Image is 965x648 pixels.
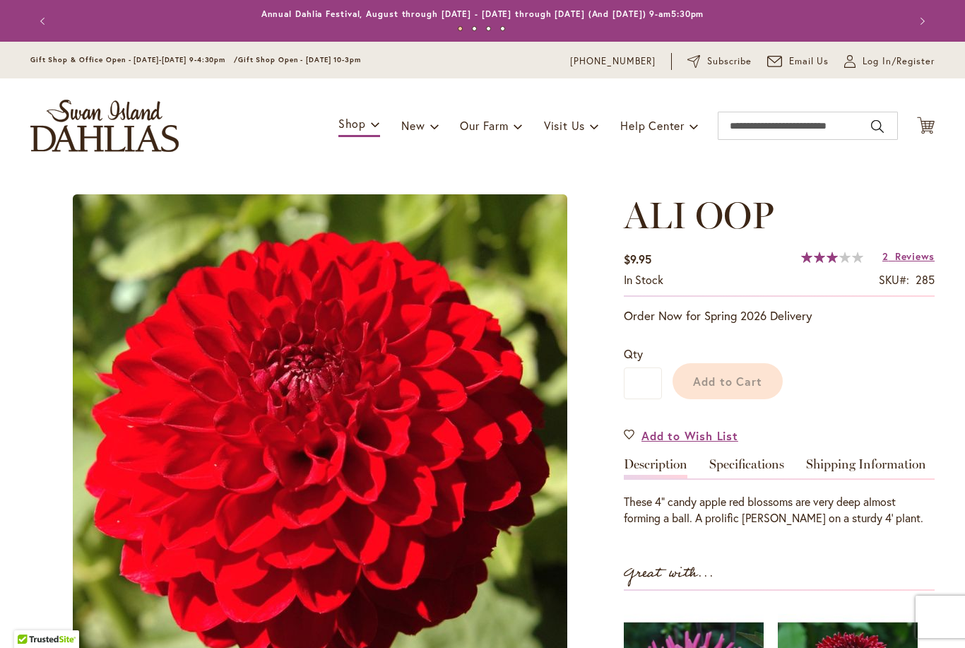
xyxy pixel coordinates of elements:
[806,458,926,478] a: Shipping Information
[767,54,829,69] a: Email Us
[624,272,663,288] div: Availability
[624,307,935,324] p: Order Now for Spring 2026 Delivery
[882,249,889,263] span: 2
[882,249,935,263] a: 2 Reviews
[789,54,829,69] span: Email Us
[895,249,935,263] span: Reviews
[624,562,714,585] strong: Great with...
[620,118,685,133] span: Help Center
[624,193,774,237] span: ALI OOP
[801,252,863,263] div: 60%
[30,55,238,64] span: Gift Shop & Office Open - [DATE]-[DATE] 9-4:30pm /
[916,272,935,288] div: 285
[906,7,935,35] button: Next
[338,116,366,131] span: Shop
[687,54,752,69] a: Subscribe
[624,272,663,287] span: In stock
[570,54,656,69] a: [PHONE_NUMBER]
[624,346,643,361] span: Qty
[486,26,491,31] button: 3 of 4
[401,118,425,133] span: New
[500,26,505,31] button: 4 of 4
[863,54,935,69] span: Log In/Register
[844,54,935,69] a: Log In/Register
[624,252,651,266] span: $9.95
[879,272,909,287] strong: SKU
[641,428,738,444] span: Add to Wish List
[624,494,935,526] div: These 4" candy apple red blossoms are very deep almost forming a ball. A prolific [PERSON_NAME] o...
[460,118,508,133] span: Our Farm
[238,55,361,64] span: Gift Shop Open - [DATE] 10-3pm
[707,54,752,69] span: Subscribe
[458,26,463,31] button: 1 of 4
[472,26,477,31] button: 2 of 4
[624,458,687,478] a: Description
[544,118,585,133] span: Visit Us
[709,458,784,478] a: Specifications
[261,8,704,19] a: Annual Dahlia Festival, August through [DATE] - [DATE] through [DATE] (And [DATE]) 9-am5:30pm
[30,100,179,152] a: store logo
[624,458,935,526] div: Detailed Product Info
[624,428,738,444] a: Add to Wish List
[11,598,50,637] iframe: Launch Accessibility Center
[30,7,59,35] button: Previous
